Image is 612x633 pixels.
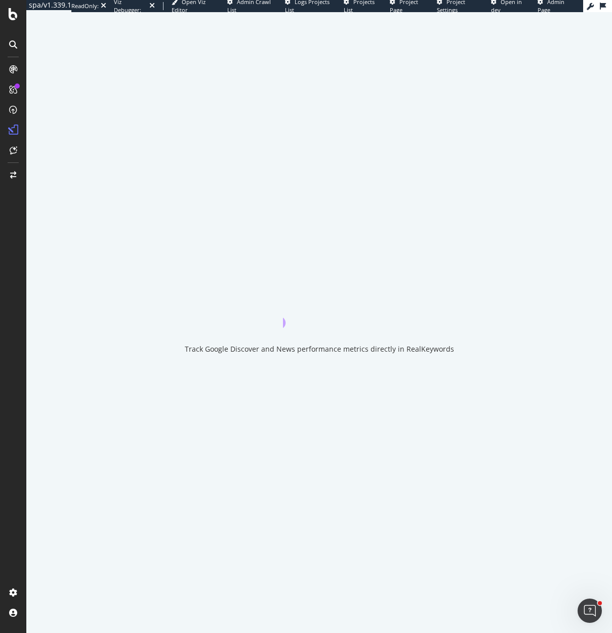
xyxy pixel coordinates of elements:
[578,599,602,623] iframe: Intercom live chat
[71,2,99,10] div: ReadOnly:
[185,344,454,354] div: Track Google Discover and News performance metrics directly in RealKeywords
[283,291,356,328] div: animation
